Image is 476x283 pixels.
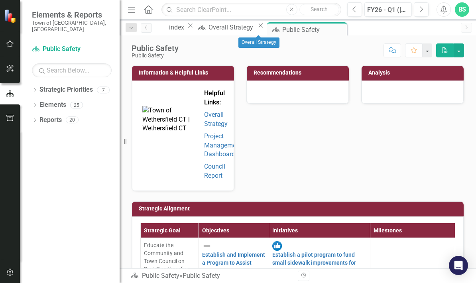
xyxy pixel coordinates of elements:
input: Search Below... [32,63,112,77]
div: 25 [70,102,83,108]
input: Search ClearPoint... [161,3,341,17]
div: Public Safety [183,272,220,279]
div: Public Safety [132,44,179,53]
div: Open Intercom Messenger [449,256,468,275]
span: Educate the Community and Town Council on Best Practices for Public Safety [144,242,188,280]
a: Project Management Dashboard [204,132,242,158]
div: Strategic Goal [144,226,195,234]
div: FY26 - Q1 ([DATE] - Sep) [367,5,409,15]
h3: Information & Helpful Links [139,70,230,76]
small: Town of [GEOGRAPHIC_DATA], [GEOGRAPHIC_DATA] [32,20,112,33]
a: index [156,22,185,32]
img: Completed in a Previous Quarter [272,241,282,251]
button: Search [299,4,339,15]
div: Initiatives [272,226,366,234]
strong: Helpful Links: [204,89,225,106]
span: Search [311,6,328,12]
a: Elements [39,100,66,110]
div: Overall Strategy [238,37,279,48]
div: 7 [97,86,110,93]
button: FY26 - Q1 ([DATE] - Sep) [364,2,412,17]
div: 20 [66,117,79,124]
a: Overall Strategy [195,22,256,32]
h3: Analysis [368,70,460,76]
img: ClearPoint Strategy [4,9,18,23]
a: Public Safety [142,272,179,279]
a: Council Report [204,163,225,179]
div: Milestones [374,226,452,234]
div: Objectives [202,226,266,234]
div: Public Safety [132,53,179,59]
a: Public Safety [32,45,112,54]
a: Reports [39,116,62,125]
a: Strategic Priorities [39,85,93,94]
img: Not Defined [202,241,212,251]
div: index [169,22,185,32]
div: Overall Strategy [208,22,256,32]
img: Town of Wethersfield CT | Wethersfield CT [142,106,200,164]
div: » [131,271,292,281]
button: BS [455,2,469,17]
div: Public Safety [282,25,345,35]
a: Overall Strategy [204,111,228,128]
h3: Recommendations [254,70,345,76]
h3: Strategic Alignment [139,206,460,212]
span: Elements & Reports [32,10,112,20]
a: Establish a pilot program to fund small sidewalk improvements for homeowners that demonstrate nee... [272,252,364,282]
